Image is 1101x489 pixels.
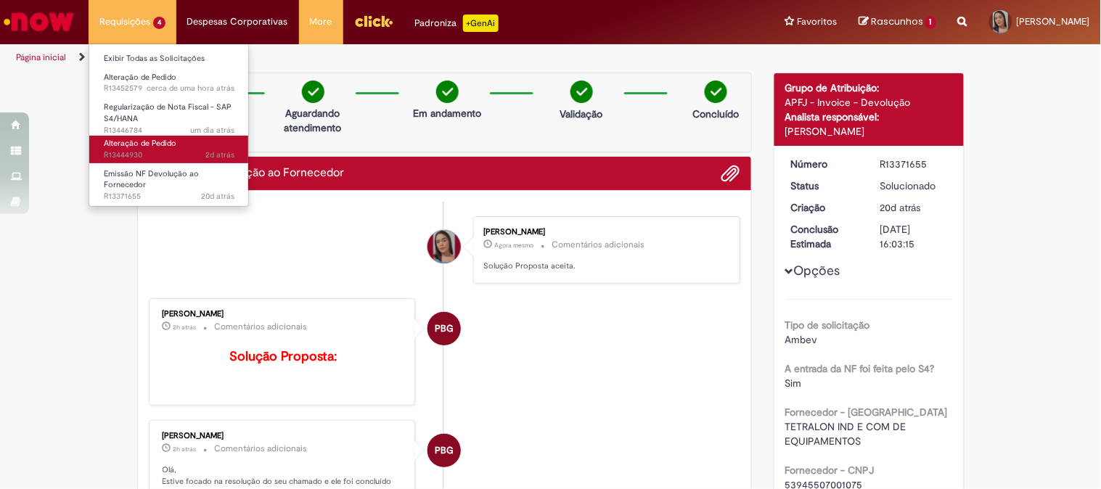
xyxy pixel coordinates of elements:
dt: Número [780,157,869,171]
span: Ambev [785,333,818,346]
div: Padroniza [415,15,499,32]
span: 2d atrás [205,149,234,160]
a: Página inicial [16,52,66,63]
small: Comentários adicionais [215,443,308,455]
span: TETRALON IND E COM DE EQUIPAMENTOS [785,420,909,448]
span: 20d atrás [880,201,921,214]
time: 25/08/2025 15:20:02 [205,149,234,160]
span: 2h atrás [173,445,197,453]
div: APFJ - Invoice - Devolução [785,95,953,110]
img: click_logo_yellow_360x200.png [354,10,393,32]
span: 20d atrás [201,191,234,202]
img: check-circle-green.png [302,81,324,103]
img: check-circle-green.png [570,81,593,103]
img: check-circle-green.png [436,81,459,103]
a: Aberto R13452579 : Alteração de Pedido [89,70,249,96]
span: Agora mesmo [494,241,533,250]
p: Concluído [692,107,739,121]
span: R13446784 [104,125,234,136]
p: Em andamento [413,106,481,120]
dt: Status [780,178,869,193]
div: [PERSON_NAME] [163,432,404,440]
span: R13444930 [104,149,234,161]
time: 07/08/2025 14:55:25 [880,201,921,214]
span: PBG [435,311,454,346]
button: Adicionar anexos [721,164,740,183]
span: Despesas Corporativas [187,15,288,29]
p: Solução Proposta aceita. [483,260,725,272]
a: Aberto R13371655 : Emissão NF Devolução ao Fornecedor [89,166,249,197]
span: Alteração de Pedido [104,72,176,83]
div: R13371655 [880,157,948,171]
a: Exibir Todas as Solicitações [89,51,249,67]
b: Solução Proposta: [229,348,337,365]
div: Grupo de Atribuição: [785,81,953,95]
div: Solucionado [880,178,948,193]
span: um dia atrás [190,125,234,136]
time: 27/08/2025 14:43:11 [494,241,533,250]
time: 27/08/2025 13:10:00 [173,445,197,453]
time: 07/08/2025 14:55:27 [201,191,234,202]
div: 07/08/2025 14:55:25 [880,200,948,215]
b: Tipo de solicitação [785,319,870,332]
span: Alteração de Pedido [104,138,176,149]
ul: Requisições [89,44,249,207]
p: Aguardando atendimento [278,106,348,135]
small: Comentários adicionais [215,321,308,333]
span: R13452579 [104,83,234,94]
span: Requisições [99,15,150,29]
p: +GenAi [463,15,499,32]
div: [PERSON_NAME] [785,124,953,139]
div: Analista responsável: [785,110,953,124]
span: Favoritos [797,15,837,29]
div: [DATE] 16:03:15 [880,222,948,251]
div: [PERSON_NAME] [163,310,404,319]
ul: Trilhas de página [11,44,723,71]
div: Pedro Boro Guerra [427,434,461,467]
span: 4 [153,17,165,29]
span: 1 [925,16,936,29]
a: Rascunhos [859,15,936,29]
b: Fornecedor - [GEOGRAPHIC_DATA] [785,406,948,419]
span: Rascunhos [871,15,923,28]
dt: Criação [780,200,869,215]
span: cerca de uma hora atrás [147,83,234,94]
span: Regularização de Nota Fiscal - SAP S4/HANA [104,102,232,124]
span: [PERSON_NAME] [1017,15,1090,28]
span: Sim [785,377,802,390]
time: 26/08/2025 08:53:45 [190,125,234,136]
a: Aberto R13446784 : Regularização de Nota Fiscal - SAP S4/HANA [89,99,249,131]
img: ServiceNow [1,7,76,36]
span: PBG [435,433,454,468]
div: Pedro Boro Guerra [427,312,461,345]
a: Aberto R13444930 : Alteração de Pedido [89,136,249,163]
small: Comentários adicionais [552,239,644,251]
span: 2h atrás [173,323,197,332]
b: Fornecedor - CNPJ [785,464,875,477]
div: Leandra Lopes Cruz [427,230,461,263]
b: A entrada da NF foi feita pelo S4? [785,362,935,375]
span: R13371655 [104,191,234,202]
dt: Conclusão Estimada [780,222,869,251]
div: [PERSON_NAME] [483,228,725,237]
span: More [310,15,332,29]
p: Validação [560,107,603,121]
span: Emissão NF Devolução ao Fornecedor [104,168,199,191]
img: check-circle-green.png [705,81,727,103]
